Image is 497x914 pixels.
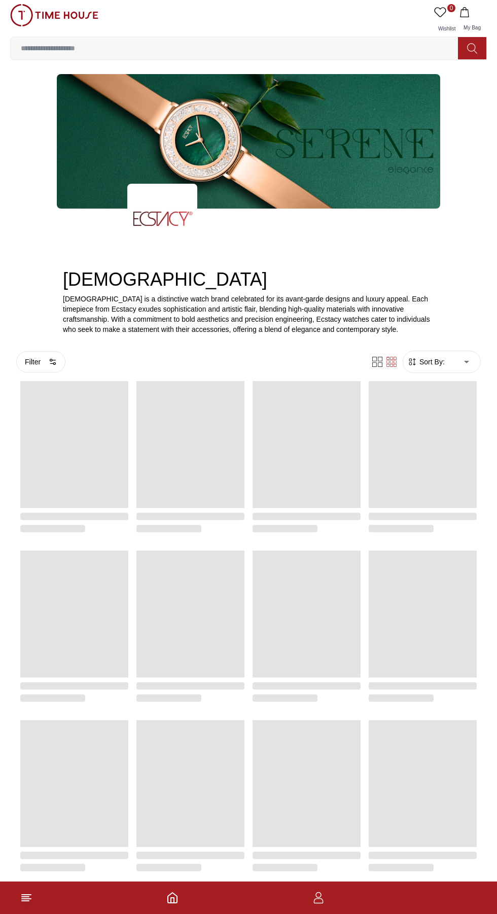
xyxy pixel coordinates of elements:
[459,25,485,30] span: My Bag
[63,294,434,334] p: [DEMOGRAPHIC_DATA] is a distinctive watch brand celebrated for its avant-garde designs and luxury...
[16,351,65,373] button: Filter
[10,4,98,26] img: ...
[432,4,457,37] a: 0Wishlist
[407,357,445,367] button: Sort By:
[63,269,434,290] h2: [DEMOGRAPHIC_DATA]
[447,4,455,12] span: 0
[434,26,459,31] span: Wishlist
[417,357,445,367] span: Sort By:
[166,892,179,904] a: Home
[457,4,487,37] button: My Bag
[57,74,440,209] img: ...
[127,184,197,254] img: ...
